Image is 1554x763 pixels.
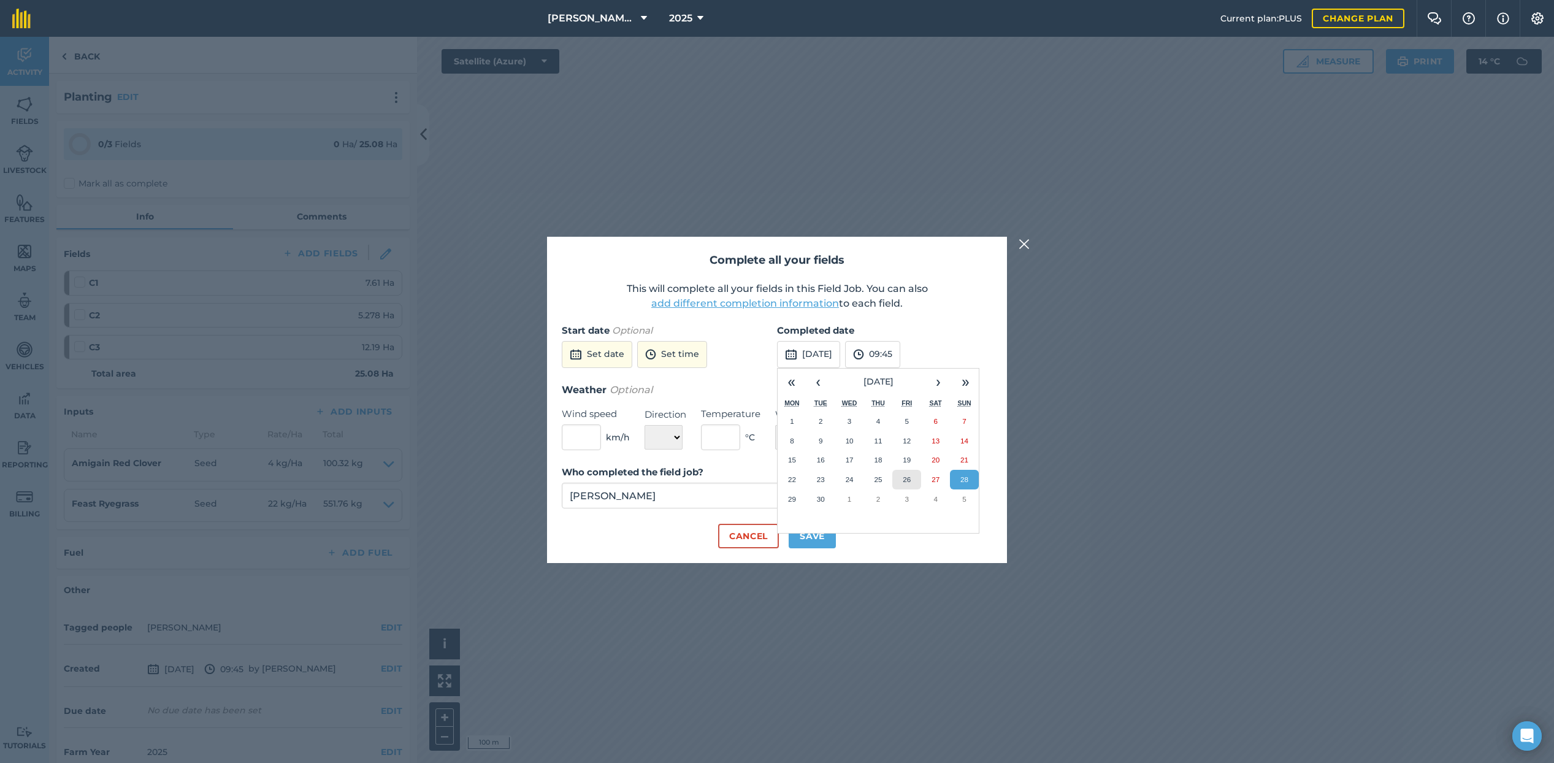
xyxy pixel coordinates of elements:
button: Save [789,524,836,548]
strong: Who completed the field job? [562,466,703,478]
button: 5 September 2025 [892,412,921,431]
span: Current plan : PLUS [1220,12,1302,25]
button: 09:45 [845,341,900,368]
button: 8 September 2025 [778,431,806,451]
p: This will complete all your fields in this Field Job. You can also to each field. [562,282,992,311]
button: 25 September 2025 [864,470,893,489]
abbr: 8 September 2025 [790,437,794,445]
abbr: 24 September 2025 [846,475,854,483]
img: svg+xml;base64,PHN2ZyB4bWxucz0iaHR0cDovL3d3dy53My5vcmcvMjAwMC9zdmciIHdpZHRoPSIyMiIgaGVpZ2h0PSIzMC... [1019,237,1030,251]
abbr: 15 September 2025 [788,456,796,464]
button: 20 September 2025 [921,450,950,470]
img: svg+xml;base64,PHN2ZyB4bWxucz0iaHR0cDovL3d3dy53My5vcmcvMjAwMC9zdmciIHdpZHRoPSIxNyIgaGVpZ2h0PSIxNy... [1497,11,1509,26]
button: Set time [637,341,707,368]
strong: Start date [562,324,610,336]
button: 13 September 2025 [921,431,950,451]
abbr: 30 September 2025 [817,495,825,503]
span: ° C [745,431,755,444]
button: 18 September 2025 [864,450,893,470]
button: 15 September 2025 [778,450,806,470]
button: 14 September 2025 [950,431,979,451]
abbr: 5 October 2025 [962,495,966,503]
button: 16 September 2025 [806,450,835,470]
img: fieldmargin Logo [12,9,31,28]
abbr: 5 September 2025 [905,417,909,425]
button: 2 September 2025 [806,412,835,431]
abbr: 17 September 2025 [846,456,854,464]
label: Weather [775,407,836,422]
h3: Weather [562,382,992,398]
div: Open Intercom Messenger [1512,721,1542,751]
button: 6 September 2025 [921,412,950,431]
abbr: 25 September 2025 [874,475,882,483]
abbr: 28 September 2025 [960,475,968,483]
abbr: 9 September 2025 [819,437,822,445]
abbr: Tuesday [814,399,827,407]
button: 12 September 2025 [892,431,921,451]
abbr: Sunday [957,399,971,407]
abbr: 19 September 2025 [903,456,911,464]
button: 2 October 2025 [864,489,893,509]
img: A question mark icon [1461,12,1476,25]
abbr: 1 September 2025 [790,417,794,425]
button: 28 September 2025 [950,470,979,489]
button: 23 September 2025 [806,470,835,489]
button: 27 September 2025 [921,470,950,489]
abbr: 29 September 2025 [788,495,796,503]
button: [DATE] [832,369,925,396]
button: 4 September 2025 [864,412,893,431]
img: Two speech bubbles overlapping with the left bubble in the forefront [1427,12,1442,25]
img: svg+xml;base64,PD94bWwgdmVyc2lvbj0iMS4wIiBlbmNvZGluZz0idXRmLTgiPz4KPCEtLSBHZW5lcmF0b3I6IEFkb2JlIE... [853,347,864,362]
abbr: Thursday [871,399,885,407]
abbr: 23 September 2025 [817,475,825,483]
button: 4 October 2025 [921,489,950,509]
h2: Complete all your fields [562,251,992,269]
abbr: 12 September 2025 [903,437,911,445]
abbr: 7 September 2025 [962,417,966,425]
abbr: 18 September 2025 [874,456,882,464]
button: ‹ [805,369,832,396]
abbr: Saturday [930,399,942,407]
button: 11 September 2025 [864,431,893,451]
abbr: 21 September 2025 [960,456,968,464]
button: 29 September 2025 [778,489,806,509]
em: Optional [612,324,653,336]
abbr: Friday [901,399,912,407]
img: svg+xml;base64,PD94bWwgdmVyc2lvbj0iMS4wIiBlbmNvZGluZz0idXRmLTgiPz4KPCEtLSBHZW5lcmF0b3I6IEFkb2JlIE... [785,347,797,362]
label: Direction [645,407,686,422]
button: [DATE] [777,341,840,368]
span: [DATE] [863,376,894,387]
button: 7 September 2025 [950,412,979,431]
abbr: 16 September 2025 [817,456,825,464]
abbr: 2 October 2025 [876,495,880,503]
abbr: 26 September 2025 [903,475,911,483]
button: 5 October 2025 [950,489,979,509]
span: [PERSON_NAME][GEOGRAPHIC_DATA] [548,11,636,26]
abbr: 3 September 2025 [848,417,851,425]
abbr: 13 September 2025 [932,437,940,445]
abbr: 10 September 2025 [846,437,854,445]
abbr: 22 September 2025 [788,475,796,483]
abbr: 6 September 2025 [933,417,937,425]
button: 26 September 2025 [892,470,921,489]
abbr: 3 October 2025 [905,495,909,503]
button: 22 September 2025 [778,470,806,489]
button: » [952,369,979,396]
span: km/h [606,431,630,444]
button: 17 September 2025 [835,450,864,470]
button: 19 September 2025 [892,450,921,470]
label: Wind speed [562,407,630,421]
button: « [778,369,805,396]
abbr: 14 September 2025 [960,437,968,445]
em: Optional [610,384,653,396]
abbr: 4 September 2025 [876,417,880,425]
button: Cancel [718,524,779,548]
label: Temperature [701,407,760,421]
button: 24 September 2025 [835,470,864,489]
abbr: 20 September 2025 [932,456,940,464]
abbr: 4 October 2025 [933,495,937,503]
img: svg+xml;base64,PD94bWwgdmVyc2lvbj0iMS4wIiBlbmNvZGluZz0idXRmLTgiPz4KPCEtLSBHZW5lcmF0b3I6IEFkb2JlIE... [645,347,656,362]
button: 10 September 2025 [835,431,864,451]
abbr: 11 September 2025 [874,437,882,445]
span: 2025 [669,11,692,26]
